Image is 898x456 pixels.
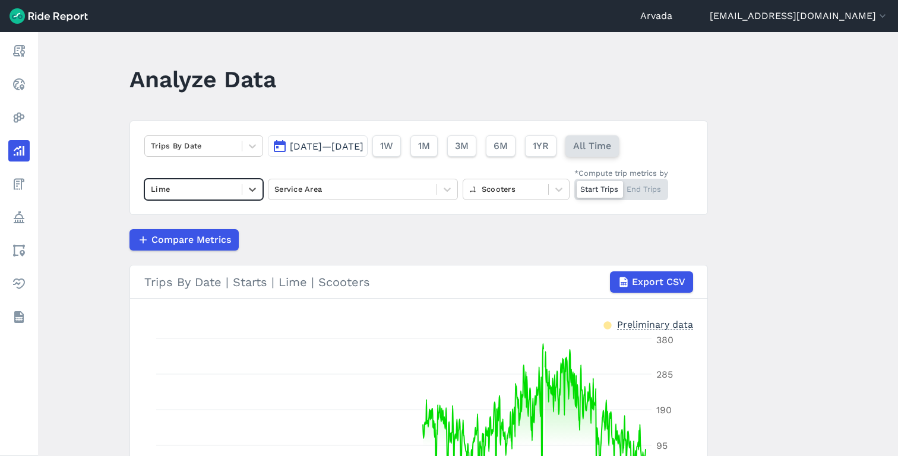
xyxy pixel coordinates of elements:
[8,273,30,294] a: Health
[151,233,231,247] span: Compare Metrics
[410,135,438,157] button: 1M
[129,63,276,96] h1: Analyze Data
[486,135,516,157] button: 6M
[268,135,368,157] button: [DATE]—[DATE]
[290,141,363,152] span: [DATE]—[DATE]
[10,8,88,24] img: Ride Report
[656,369,673,380] tspan: 285
[418,139,430,153] span: 1M
[656,404,672,416] tspan: 190
[144,271,693,293] div: Trips By Date | Starts | Lime | Scooters
[447,135,476,157] button: 3M
[632,275,685,289] span: Export CSV
[573,139,611,153] span: All Time
[455,139,469,153] span: 3M
[610,271,693,293] button: Export CSV
[533,139,549,153] span: 1YR
[8,107,30,128] a: Heatmaps
[574,167,668,179] div: *Compute trip metrics by
[656,440,668,451] tspan: 95
[380,139,393,153] span: 1W
[525,135,556,157] button: 1YR
[372,135,401,157] button: 1W
[8,140,30,161] a: Analyze
[8,207,30,228] a: Policy
[656,334,673,346] tspan: 380
[640,9,672,23] a: Arvada
[710,9,888,23] button: [EMAIL_ADDRESS][DOMAIN_NAME]
[8,40,30,62] a: Report
[565,135,619,157] button: All Time
[8,240,30,261] a: Areas
[129,229,239,251] button: Compare Metrics
[617,318,693,330] div: Preliminary data
[8,74,30,95] a: Realtime
[8,306,30,328] a: Datasets
[8,173,30,195] a: Fees
[494,139,508,153] span: 6M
